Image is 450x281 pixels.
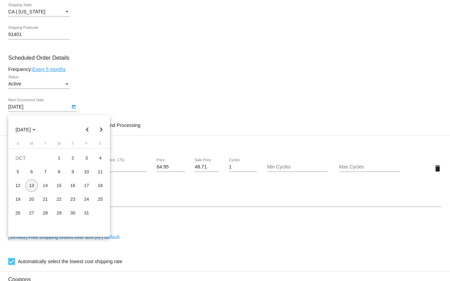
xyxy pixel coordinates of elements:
td: October 18, 2025 [93,179,107,192]
div: 8 [53,166,65,178]
div: 19 [12,193,24,206]
div: 29 [53,207,65,219]
td: October 1, 2025 [52,151,66,165]
div: 5 [12,166,24,178]
div: 3 [80,152,93,164]
div: 28 [39,207,51,219]
div: 17 [80,179,93,192]
td: October 28, 2025 [38,206,52,220]
td: October 6, 2025 [25,165,38,179]
th: Friday [80,141,93,148]
div: 26 [12,207,24,219]
td: October 15, 2025 [52,179,66,192]
td: October 5, 2025 [11,165,25,179]
td: October 27, 2025 [25,206,38,220]
th: Saturday [93,141,107,148]
td: October 4, 2025 [93,151,107,165]
div: 10 [80,166,93,178]
div: 31 [80,207,93,219]
td: October 23, 2025 [66,192,80,206]
div: 9 [67,166,79,178]
td: October 29, 2025 [52,206,66,220]
div: 1 [53,152,65,164]
td: October 14, 2025 [38,179,52,192]
td: October 19, 2025 [11,192,25,206]
div: 6 [25,166,38,178]
button: Previous month [81,123,94,137]
div: 25 [94,193,106,206]
td: October 22, 2025 [52,192,66,206]
th: Thursday [66,141,80,148]
th: Monday [25,141,38,148]
div: 30 [67,207,79,219]
div: 22 [53,193,65,206]
td: October 10, 2025 [80,165,93,179]
div: 27 [25,207,38,219]
div: 21 [39,193,51,206]
td: October 16, 2025 [66,179,80,192]
div: 4 [94,152,106,164]
div: 12 [12,179,24,192]
td: October 2, 2025 [66,151,80,165]
th: Wednesday [52,141,66,148]
td: OCT [11,151,52,165]
div: 14 [39,179,51,192]
div: 24 [80,193,93,206]
div: 18 [94,179,106,192]
div: 16 [67,179,79,192]
td: October 3, 2025 [80,151,93,165]
td: October 17, 2025 [80,179,93,192]
button: Choose month and year [10,123,41,137]
div: 13 [25,179,38,192]
td: October 25, 2025 [93,192,107,206]
button: Next month [94,123,108,137]
td: October 26, 2025 [11,206,25,220]
td: October 31, 2025 [80,206,93,220]
th: Tuesday [38,141,52,148]
td: October 7, 2025 [38,165,52,179]
td: October 13, 2025 [25,179,38,192]
div: 23 [67,193,79,206]
td: October 24, 2025 [80,192,93,206]
td: October 21, 2025 [38,192,52,206]
div: 15 [53,179,65,192]
th: Sunday [11,141,25,148]
td: October 8, 2025 [52,165,66,179]
div: 2 [67,152,79,164]
div: 11 [94,166,106,178]
div: 20 [25,193,38,206]
td: October 9, 2025 [66,165,80,179]
div: 7 [39,166,51,178]
td: October 30, 2025 [66,206,80,220]
td: October 20, 2025 [25,192,38,206]
span: [DATE] [15,127,36,132]
td: October 11, 2025 [93,165,107,179]
td: October 12, 2025 [11,179,25,192]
